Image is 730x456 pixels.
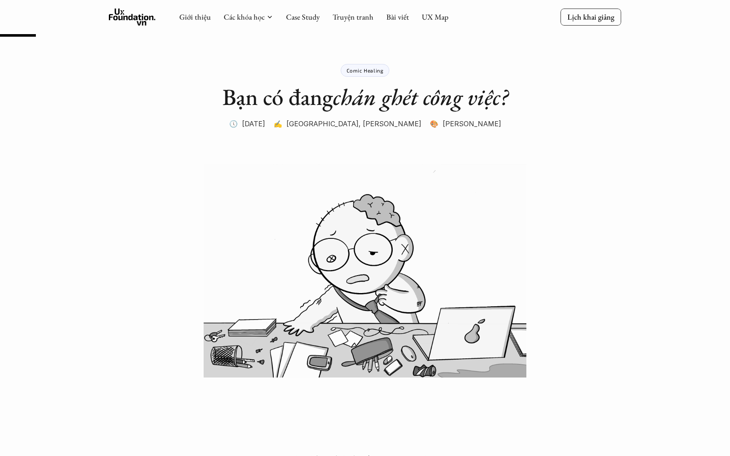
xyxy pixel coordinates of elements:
[222,83,508,111] h1: Bạn có đang
[274,117,421,130] p: ✍️ [GEOGRAPHIC_DATA], [PERSON_NAME]
[422,12,449,22] a: UX Map
[386,12,409,22] a: Bài viết
[561,9,621,25] a: Lịch khai giảng
[224,12,265,22] a: Các khóa học
[179,12,211,22] a: Giới thiệu
[229,117,265,130] p: 🕔 [DATE]
[333,12,374,22] a: Truyện tranh
[430,117,501,130] p: 🎨 [PERSON_NAME]
[286,12,320,22] a: Case Study
[567,12,614,22] p: Lịch khai giảng
[347,67,384,73] p: Comic Healing
[333,82,508,112] em: chán ghét công việc?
